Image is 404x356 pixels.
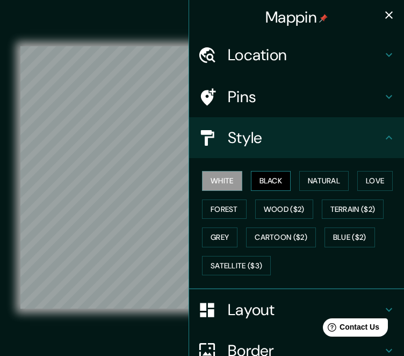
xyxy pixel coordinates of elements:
h4: Layout [228,300,383,319]
h4: Mappin [265,8,328,27]
button: Terrain ($2) [322,200,384,219]
div: Pins [189,76,404,117]
div: Layout [189,289,404,330]
div: Location [189,34,404,75]
div: Style [189,117,404,158]
h4: Location [228,45,383,65]
button: Black [251,171,291,191]
iframe: Help widget launcher [308,314,392,344]
button: Wood ($2) [255,200,313,219]
img: pin-icon.png [319,14,328,23]
button: Forest [202,200,247,219]
button: Cartoon ($2) [246,227,316,247]
button: Love [357,171,393,191]
button: Blue ($2) [324,227,375,247]
button: Grey [202,227,237,247]
button: White [202,171,242,191]
h4: Style [228,128,383,147]
h4: Pins [228,87,383,106]
button: Natural [299,171,349,191]
button: Satellite ($3) [202,256,271,276]
canvas: Map [20,46,391,309]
